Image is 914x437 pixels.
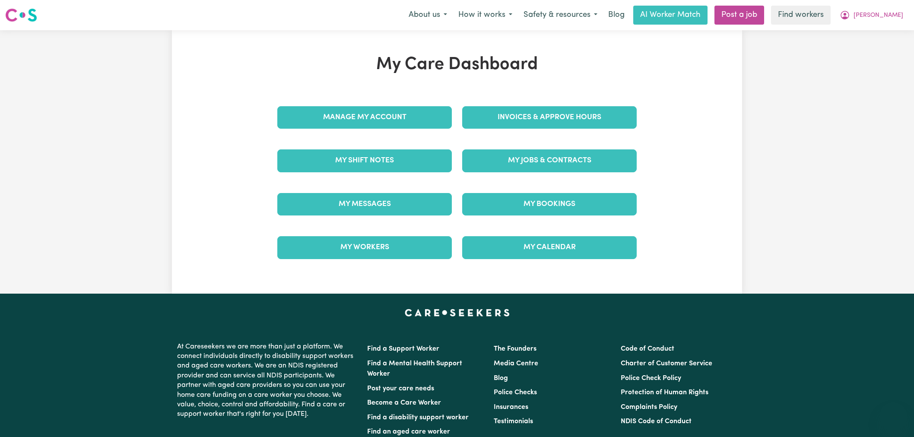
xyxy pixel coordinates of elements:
[277,149,452,172] a: My Shift Notes
[621,360,712,367] a: Charter of Customer Service
[494,345,536,352] a: The Founders
[518,6,603,24] button: Safety & resources
[367,414,469,421] a: Find a disability support worker
[5,5,37,25] a: Careseekers logo
[621,389,708,396] a: Protection of Human Rights
[714,6,764,25] a: Post a job
[462,149,637,172] a: My Jobs & Contracts
[621,345,674,352] a: Code of Conduct
[494,375,508,382] a: Blog
[771,6,831,25] a: Find workers
[272,54,642,75] h1: My Care Dashboard
[462,193,637,215] a: My Bookings
[367,345,439,352] a: Find a Support Worker
[462,106,637,129] a: Invoices & Approve Hours
[494,360,538,367] a: Media Centre
[5,7,37,23] img: Careseekers logo
[633,6,708,25] a: AI Worker Match
[367,385,434,392] a: Post your care needs
[621,404,677,411] a: Complaints Policy
[621,418,692,425] a: NDIS Code of Conduct
[834,6,909,24] button: My Account
[367,428,450,435] a: Find an aged care worker
[403,6,453,24] button: About us
[621,375,681,382] a: Police Check Policy
[494,418,533,425] a: Testimonials
[277,106,452,129] a: Manage My Account
[854,11,903,20] span: [PERSON_NAME]
[494,404,528,411] a: Insurances
[277,236,452,259] a: My Workers
[494,389,537,396] a: Police Checks
[603,6,630,25] a: Blog
[367,399,441,406] a: Become a Care Worker
[177,339,357,423] p: At Careseekers we are more than just a platform. We connect individuals directly to disability su...
[405,309,510,316] a: Careseekers home page
[277,193,452,215] a: My Messages
[453,6,518,24] button: How it works
[879,402,907,430] iframe: Button to launch messaging window
[367,360,462,377] a: Find a Mental Health Support Worker
[462,236,637,259] a: My Calendar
